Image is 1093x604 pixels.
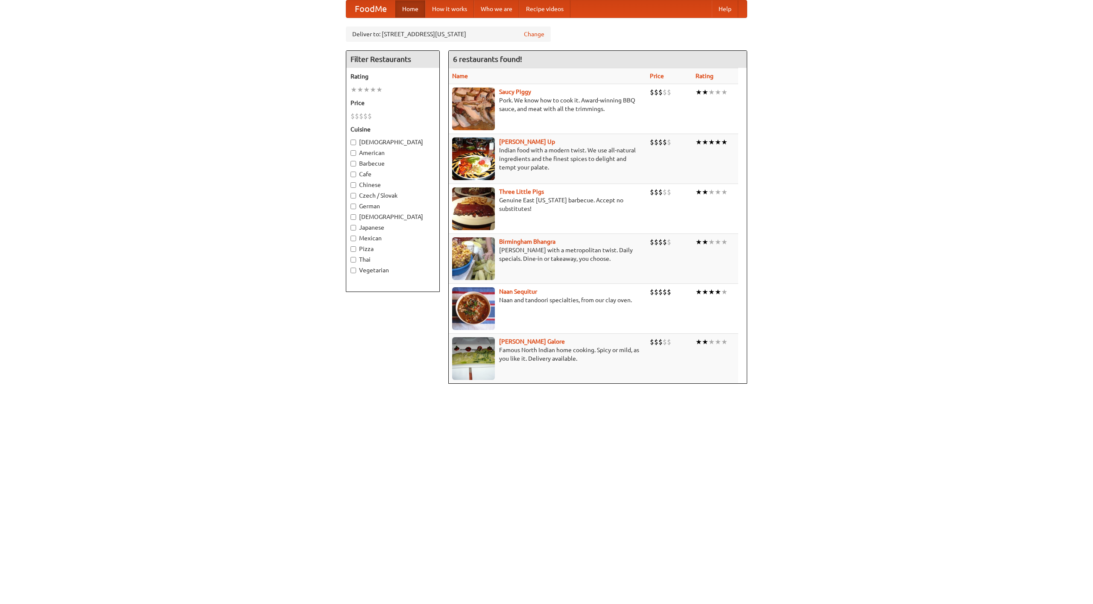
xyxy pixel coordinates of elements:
[499,138,555,145] a: [PERSON_NAME] Up
[667,287,671,297] li: $
[721,237,728,247] li: ★
[658,337,663,347] li: $
[499,88,531,95] b: Saucy Piggy
[721,337,728,347] li: ★
[351,266,435,274] label: Vegetarian
[395,0,425,18] a: Home
[708,237,715,247] li: ★
[654,287,658,297] li: $
[721,137,728,147] li: ★
[351,236,356,241] input: Mexican
[715,137,721,147] li: ★
[524,30,544,38] a: Change
[351,170,435,178] label: Cafe
[696,337,702,347] li: ★
[351,99,435,107] h5: Price
[696,88,702,97] li: ★
[499,188,544,195] a: Three Little Pigs
[351,149,435,157] label: American
[351,159,435,168] label: Barbecue
[650,137,654,147] li: $
[663,287,667,297] li: $
[452,237,495,280] img: bhangra.jpg
[650,237,654,247] li: $
[425,0,474,18] a: How it works
[663,187,667,197] li: $
[702,237,708,247] li: ★
[351,214,356,220] input: [DEMOGRAPHIC_DATA]
[667,187,671,197] li: $
[452,187,495,230] img: littlepigs.jpg
[351,191,435,200] label: Czech / Slovak
[351,161,356,166] input: Barbecue
[376,85,383,94] li: ★
[351,111,355,121] li: $
[663,237,667,247] li: $
[667,337,671,347] li: $
[499,238,555,245] a: Birmingham Bhangra
[519,0,570,18] a: Recipe videos
[702,137,708,147] li: ★
[654,337,658,347] li: $
[696,137,702,147] li: ★
[702,187,708,197] li: ★
[452,246,643,263] p: [PERSON_NAME] with a metropolitan twist. Daily specials. Dine-in or takeaway, you choose.
[351,255,435,264] label: Thai
[359,111,363,121] li: $
[452,96,643,113] p: Pork. We know how to cook it. Award-winning BBQ sauce, and meat with all the trimmings.
[721,187,728,197] li: ★
[452,88,495,130] img: saucy.jpg
[351,181,435,189] label: Chinese
[346,51,439,68] h4: Filter Restaurants
[452,296,643,304] p: Naan and tandoori specialties, from our clay oven.
[452,196,643,213] p: Genuine East [US_STATE] barbecue. Accept no substitutes!
[721,287,728,297] li: ★
[715,237,721,247] li: ★
[363,85,370,94] li: ★
[696,237,702,247] li: ★
[499,288,537,295] b: Naan Sequitur
[351,202,435,210] label: German
[708,187,715,197] li: ★
[370,85,376,94] li: ★
[702,337,708,347] li: ★
[363,111,368,121] li: $
[708,337,715,347] li: ★
[351,213,435,221] label: [DEMOGRAPHIC_DATA]
[351,125,435,134] h5: Cuisine
[452,73,468,79] a: Name
[351,246,356,252] input: Pizza
[474,0,519,18] a: Who we are
[715,88,721,97] li: ★
[696,287,702,297] li: ★
[452,287,495,330] img: naansequitur.jpg
[351,257,356,263] input: Thai
[452,137,495,180] img: curryup.jpg
[452,337,495,380] img: currygalore.jpg
[658,287,663,297] li: $
[351,182,356,188] input: Chinese
[351,150,356,156] input: American
[663,337,667,347] li: $
[453,55,522,63] ng-pluralize: 6 restaurants found!
[654,137,658,147] li: $
[654,237,658,247] li: $
[351,172,356,177] input: Cafe
[351,140,356,145] input: [DEMOGRAPHIC_DATA]
[368,111,372,121] li: $
[351,138,435,146] label: [DEMOGRAPHIC_DATA]
[715,337,721,347] li: ★
[650,88,654,97] li: $
[702,287,708,297] li: ★
[650,73,664,79] a: Price
[346,26,551,42] div: Deliver to: [STREET_ADDRESS][US_STATE]
[654,187,658,197] li: $
[452,346,643,363] p: Famous North Indian home cooking. Spicy or mild, as you like it. Delivery available.
[650,187,654,197] li: $
[708,88,715,97] li: ★
[351,193,356,198] input: Czech / Slovak
[696,187,702,197] li: ★
[499,338,565,345] b: [PERSON_NAME] Galore
[658,187,663,197] li: $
